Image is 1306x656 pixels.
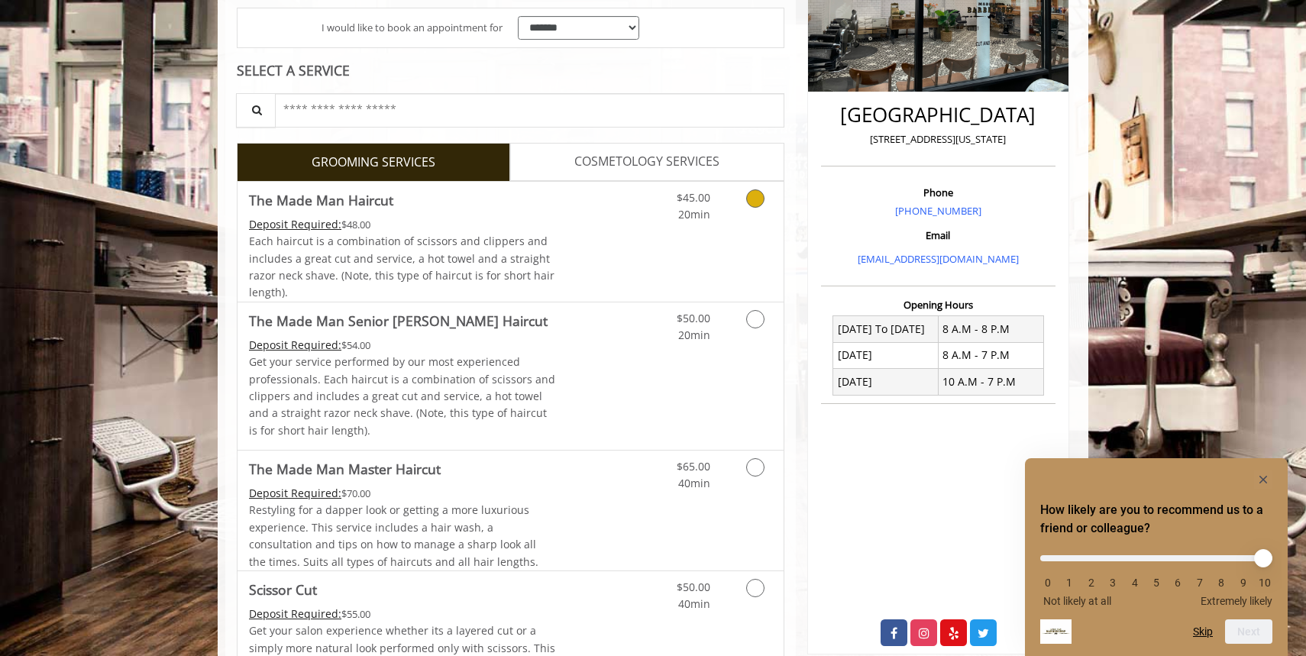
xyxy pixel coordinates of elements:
td: [DATE] [833,342,939,368]
li: 3 [1105,577,1120,589]
td: 8 A.M - 8 P.M [938,316,1043,342]
h3: Email [825,230,1052,241]
td: 10 A.M - 7 P.M [938,369,1043,395]
span: Not likely at all [1043,595,1111,607]
a: [EMAIL_ADDRESS][DOMAIN_NAME] [858,252,1019,266]
li: 7 [1192,577,1207,589]
td: [DATE] [833,369,939,395]
span: I would like to book an appointment for [322,20,503,36]
a: [PHONE_NUMBER] [895,204,981,218]
button: Service Search [236,93,276,128]
span: 20min [678,328,710,342]
li: 5 [1149,577,1164,589]
button: Next question [1225,619,1272,644]
span: Extremely likely [1201,595,1272,607]
li: 4 [1127,577,1143,589]
td: [DATE] To [DATE] [833,316,939,342]
div: $54.00 [249,337,556,354]
li: 6 [1170,577,1185,589]
p: Get your service performed by our most experienced professionals. Each haircut is a combination o... [249,354,556,439]
b: The Made Man Senior [PERSON_NAME] Haircut [249,310,548,331]
span: $65.00 [677,459,710,473]
div: How likely are you to recommend us to a friend or colleague? Select an option from 0 to 10, with ... [1040,544,1272,607]
span: This service needs some Advance to be paid before we block your appointment [249,606,341,621]
span: 40min [678,596,710,611]
li: 9 [1236,577,1251,589]
div: $55.00 [249,606,556,622]
span: Restyling for a dapper look or getting a more luxurious experience. This service includes a hair ... [249,503,538,568]
h2: How likely are you to recommend us to a friend or colleague? Select an option from 0 to 10, with ... [1040,501,1272,538]
span: This service needs some Advance to be paid before we block your appointment [249,486,341,500]
span: $50.00 [677,311,710,325]
li: 1 [1062,577,1077,589]
span: This service needs some Advance to be paid before we block your appointment [249,217,341,231]
div: $48.00 [249,216,556,233]
p: [STREET_ADDRESS][US_STATE] [825,131,1052,147]
b: The Made Man Haircut [249,189,393,211]
button: Skip [1193,625,1213,638]
li: 0 [1040,577,1055,589]
td: 8 A.M - 7 P.M [938,342,1043,368]
span: COSMETOLOGY SERVICES [574,152,719,172]
span: $50.00 [677,580,710,594]
span: 20min [678,207,710,221]
h3: Phone [825,187,1052,198]
span: Each haircut is a combination of scissors and clippers and includes a great cut and service, a ho... [249,234,554,299]
li: 2 [1084,577,1099,589]
span: $45.00 [677,190,710,205]
div: How likely are you to recommend us to a friend or colleague? Select an option from 0 to 10, with ... [1040,470,1272,644]
span: This service needs some Advance to be paid before we block your appointment [249,338,341,352]
h2: [GEOGRAPHIC_DATA] [825,104,1052,126]
li: 8 [1214,577,1229,589]
b: The Made Man Master Haircut [249,458,441,480]
div: SELECT A SERVICE [237,63,784,78]
span: 40min [678,476,710,490]
div: $70.00 [249,485,556,502]
b: Scissor Cut [249,579,317,600]
li: 10 [1257,577,1272,589]
button: Hide survey [1254,470,1272,489]
span: GROOMING SERVICES [312,153,435,173]
h3: Opening Hours [821,299,1055,310]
